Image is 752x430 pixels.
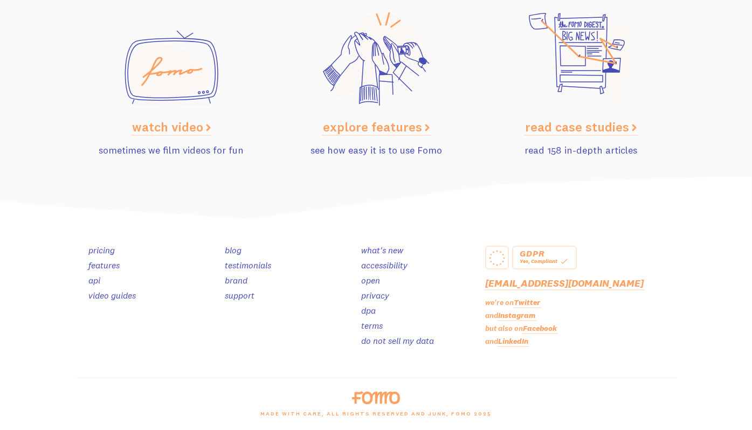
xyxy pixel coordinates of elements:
[520,250,569,256] div: GDPR
[132,119,211,135] a: watch video
[525,119,637,135] a: read case studies
[69,404,684,430] div: made with care, all rights reserved and junk, Fomo 2025
[88,290,136,301] a: video guides
[352,391,400,404] img: fomo-logo-orange-8ab935bcb42dfda78e33409a85f7af36b90c658097e6bb5368b87284a318b3da.svg
[225,245,242,255] a: blog
[485,297,677,308] p: we're on
[88,260,120,271] a: features
[514,297,540,307] a: Twitter
[225,275,247,286] a: brand
[361,275,380,286] a: open
[520,256,569,266] div: Yes, Compliant
[498,310,536,320] a: Instagram
[225,290,254,301] a: support
[88,245,115,255] a: pricing
[361,335,434,346] a: do not sell my data
[361,290,389,301] a: privacy
[485,143,677,157] p: read 158 in-depth articles
[512,246,577,269] a: GDPR Yes, Compliant
[485,277,644,289] a: [EMAIL_ADDRESS][DOMAIN_NAME]
[485,323,677,334] p: but also on
[361,320,383,331] a: terms
[75,143,267,157] p: sometimes we film videos for fun
[361,260,408,271] a: accessibility
[361,305,376,316] a: dpa
[498,336,528,346] a: LinkedIn
[280,143,472,157] p: see how easy it is to use Fomo
[485,336,677,347] p: and
[485,310,677,321] p: and
[361,245,403,255] a: what's new
[523,323,557,333] a: Facebook
[323,119,430,135] a: explore features
[88,275,100,286] a: api
[225,260,271,271] a: testimonials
